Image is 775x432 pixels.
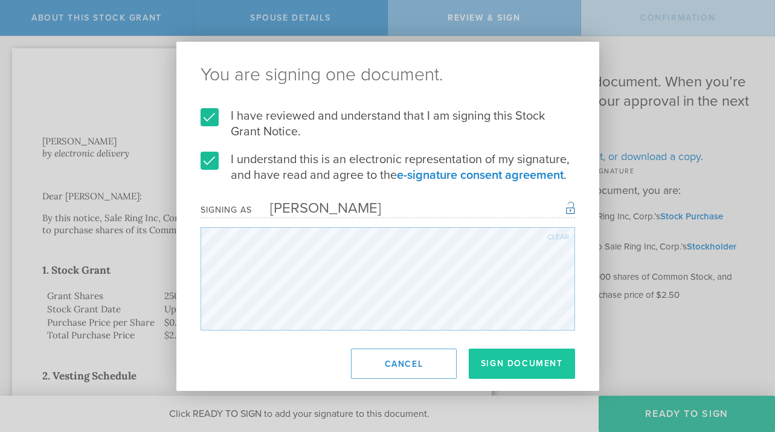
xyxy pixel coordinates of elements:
[201,205,252,215] div: Signing as
[252,199,381,217] div: [PERSON_NAME]
[351,349,457,379] button: Cancel
[397,168,564,182] a: e-signature consent agreement
[201,108,575,140] label: I have reviewed and understand that I am signing this Stock Grant Notice.
[201,66,575,84] ng-pluralize: You are signing one document.
[201,152,575,183] label: I understand this is an electronic representation of my signature, and have read and agree to the .
[469,349,575,379] button: Sign Document
[715,338,775,396] iframe: Chat Widget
